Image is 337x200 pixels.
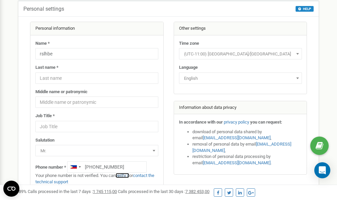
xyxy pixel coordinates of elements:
[203,135,271,140] a: [EMAIL_ADDRESS][DOMAIN_NAME]
[203,160,271,165] a: [EMAIL_ADDRESS][DOMAIN_NAME]
[181,74,300,83] span: English
[314,162,330,178] div: Open Intercom Messenger
[35,64,58,71] label: Last name *
[224,120,249,125] a: privacy policy
[179,40,199,47] label: Time zone
[174,101,307,115] div: Information about data privacy
[192,141,302,154] li: removal of personal data by email ,
[35,121,158,132] input: Job Title
[35,96,158,108] input: Middle name or patronymic
[185,189,209,194] u: 7 382 453,00
[181,49,300,59] span: (UTC-11:00) Pacific/Midway
[35,89,88,95] label: Middle name or patronymic
[35,164,66,171] label: Phone number *
[192,129,302,141] li: download of personal data shared by email ,
[192,142,291,153] a: [EMAIL_ADDRESS][DOMAIN_NAME]
[35,40,50,47] label: Name *
[3,181,19,197] button: Open CMP widget
[35,48,158,59] input: Name
[179,120,223,125] strong: In accordance with our
[174,22,307,35] div: Other settings
[250,120,282,125] strong: you can request:
[116,173,129,178] a: verify it
[67,162,83,172] div: Telephone country code
[28,189,117,194] span: Calls processed in the last 7 days :
[35,137,54,144] label: Salutation
[35,145,158,156] span: Mr.
[67,161,147,173] input: +1-800-555-55-55
[192,154,302,166] li: restriction of personal data processing by email .
[179,64,198,71] label: Language
[23,6,64,12] h5: Personal settings
[35,173,154,184] a: contact the technical support
[35,173,158,185] p: Your phone number is not verified. You can or
[35,113,55,119] label: Job Title *
[118,189,209,194] span: Calls processed in the last 30 days :
[179,72,302,84] span: English
[93,189,117,194] u: 1 745 115,00
[296,6,314,12] button: HELP
[38,146,156,156] span: Mr.
[35,72,158,84] input: Last name
[30,22,163,35] div: Personal information
[179,48,302,59] span: (UTC-11:00) Pacific/Midway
